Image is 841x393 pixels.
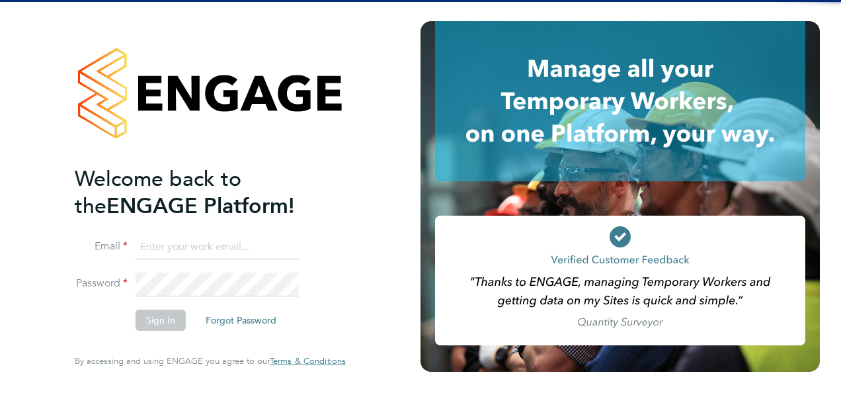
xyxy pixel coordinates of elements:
[270,356,346,367] a: Terms & Conditions
[136,310,186,331] button: Sign In
[136,236,299,259] input: Enter your work email...
[75,166,241,219] span: Welcome back to the
[195,310,287,331] button: Forgot Password
[270,355,346,367] span: Terms & Conditions
[75,277,128,290] label: Password
[75,240,128,253] label: Email
[75,165,333,220] h2: ENGAGE Platform!
[75,355,346,367] span: By accessing and using ENGAGE you agree to our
